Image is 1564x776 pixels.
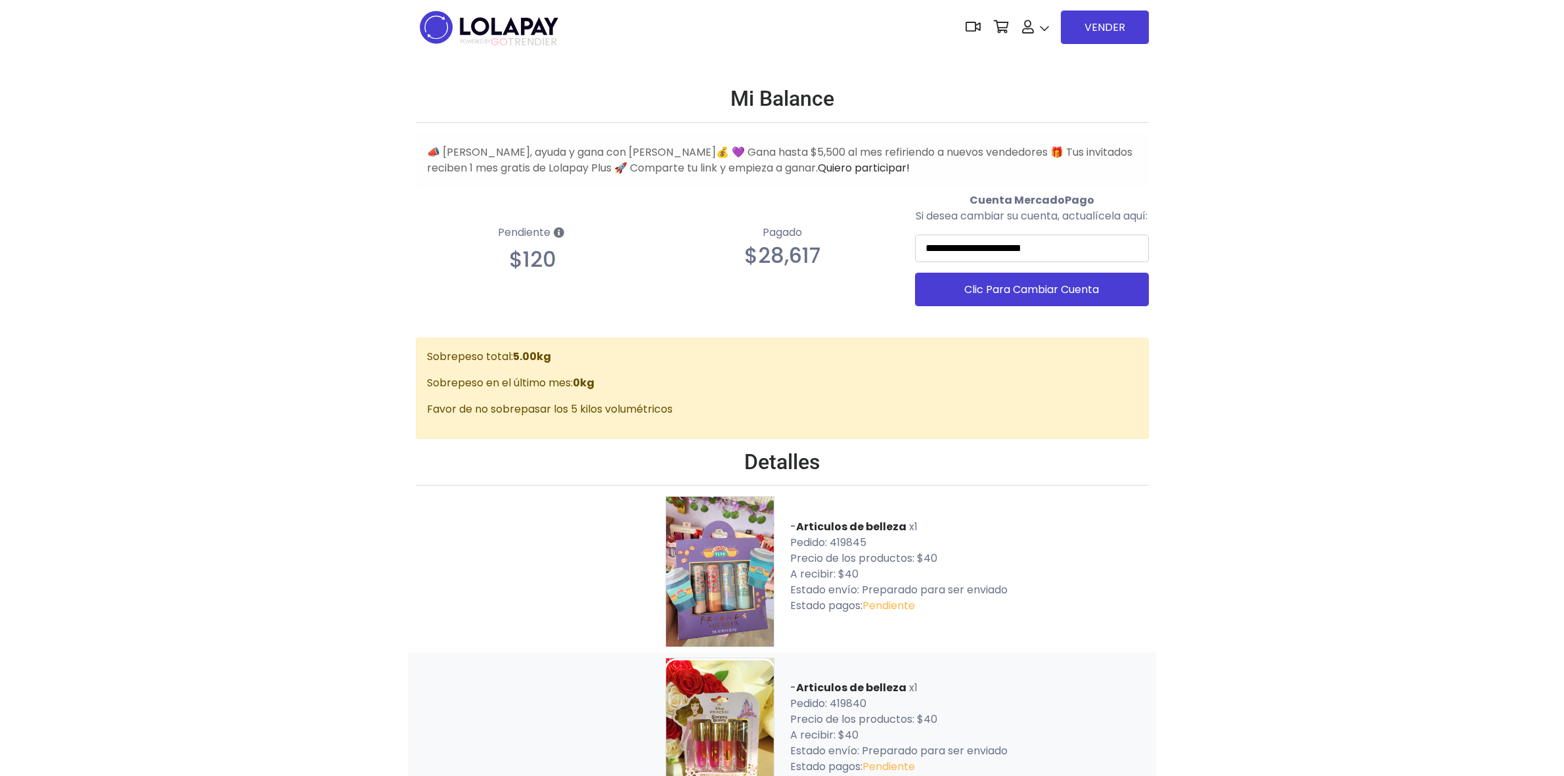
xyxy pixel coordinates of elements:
[416,449,1149,474] h2: Detalles
[790,680,909,695] a: -Articulos de belleza
[427,375,1138,391] p: Sobrepeso en el último mes:
[862,759,915,774] span: Pendiente
[915,273,1149,306] button: Clic Para Cambiar Cuenta
[818,160,910,175] a: Quiero participar!
[427,145,1132,175] span: 📣 [PERSON_NAME], ayuda y gana con [PERSON_NAME]💰 💜 Gana hasta $5,500 al mes refiriendo a nuevos v...
[427,401,1138,417] p: Favor de no sobrepasar los 5 kilos volumétricos
[416,86,1149,111] h2: Mi Balance
[970,193,1094,208] b: Cuenta MercadoPago
[665,496,774,647] img: small_1747772526699.jpeg
[491,34,508,49] span: GO
[460,36,557,48] span: TRENDIER
[796,680,906,695] b: Articulos de belleza
[1061,11,1149,44] a: VENDER
[416,7,562,48] img: logo
[427,349,1138,365] p: Sobrepeso total:
[416,221,650,244] p: Pendiente
[665,243,899,268] p: $28,617
[790,696,1149,775] p: Pedido: 419840 Precio de los productos: $40 A recibir: $40 Estado envío: Preparado para ser envia...
[915,208,1149,224] p: Si desea cambiar su cuenta, actualícela aquí:
[782,519,1157,624] div: x1
[862,598,915,613] span: Pendiente
[460,38,491,45] span: POWERED BY
[790,535,1149,614] p: Pedido: 419845 Precio de los productos: $40 A recibir: $40 Estado envío: Preparado para ser envia...
[790,519,909,534] a: -Articulos de belleza
[665,225,899,240] p: Pagado
[573,375,594,390] b: 0kg
[513,349,551,364] b: 5.00kg
[416,247,650,272] p: $120
[796,519,906,534] b: Articulos de belleza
